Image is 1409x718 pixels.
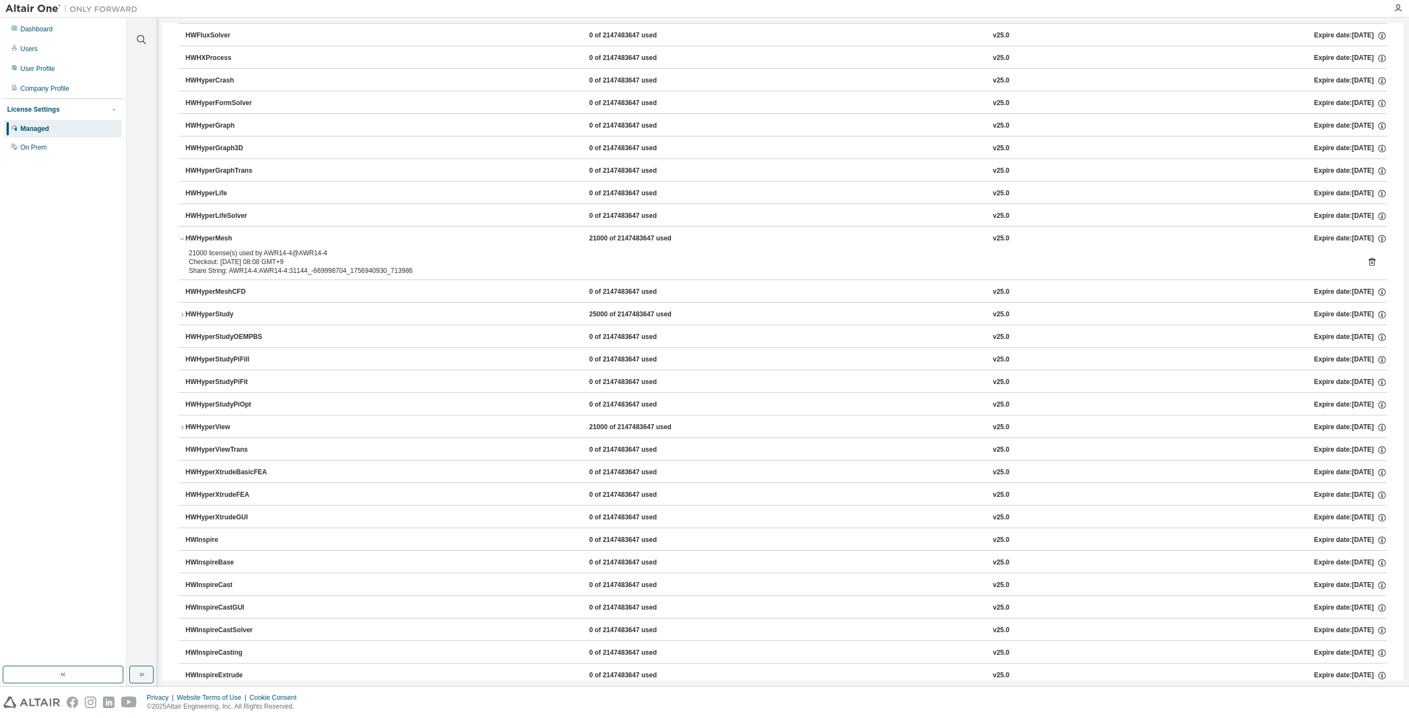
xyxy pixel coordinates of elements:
[185,280,1387,304] button: HWHyperMeshCFD0 of 2147483647 usedv25.0Expire date:[DATE]
[185,159,1387,183] button: HWHyperGraphTrans0 of 2147483647 usedv25.0Expire date:[DATE]
[589,468,688,478] div: 0 of 2147483647 used
[1314,558,1386,568] div: Expire date: [DATE]
[189,249,1351,257] div: 21000 license(s) used by AWR14-4@AWR14-4
[589,355,688,365] div: 0 of 2147483647 used
[1314,166,1386,176] div: Expire date: [DATE]
[993,377,1009,387] div: v25.0
[185,671,285,681] div: HWInspireExtrude
[67,697,78,708] img: facebook.svg
[589,53,688,63] div: 0 of 2147483647 used
[993,166,1009,176] div: v25.0
[185,535,285,545] div: HWInspire
[1314,377,1386,387] div: Expire date: [DATE]
[993,355,1009,365] div: v25.0
[189,266,1351,275] div: Share String: AWR14-4:AWR14-4:31144_-669998704_1756940930_713986
[185,438,1387,462] button: HWHyperViewTrans0 of 2147483647 usedv25.0Expire date:[DATE]
[993,626,1009,635] div: v25.0
[185,648,285,658] div: HWInspireCasting
[1314,144,1386,154] div: Expire date: [DATE]
[1314,189,1386,199] div: Expire date: [DATE]
[1314,603,1386,613] div: Expire date: [DATE]
[1314,234,1387,244] div: Expire date: [DATE]
[993,53,1009,63] div: v25.0
[185,310,285,320] div: HWHyperStudy
[1314,648,1386,658] div: Expire date: [DATE]
[993,310,1009,320] div: v25.0
[1314,423,1387,432] div: Expire date: [DATE]
[589,671,688,681] div: 0 of 2147483647 used
[993,490,1009,500] div: v25.0
[189,257,1351,266] div: Checkout: [DATE] 08:08 GMT+9
[249,693,303,702] div: Cookie Consent
[993,558,1009,568] div: v25.0
[185,98,285,108] div: HWHyperFormSolver
[993,671,1009,681] div: v25.0
[185,618,1387,643] button: HWInspireCastSolver0 of 2147483647 usedv25.0Expire date:[DATE]
[589,535,688,545] div: 0 of 2147483647 used
[185,144,285,154] div: HWHyperGraph3D
[993,144,1009,154] div: v25.0
[993,535,1009,545] div: v25.0
[103,697,114,708] img: linkedin.svg
[589,513,688,523] div: 0 of 2147483647 used
[185,166,285,176] div: HWHyperGraphTrans
[185,400,285,410] div: HWHyperStudyPiOpt
[185,204,1387,228] button: HWHyperLifeSolver0 of 2147483647 usedv25.0Expire date:[DATE]
[589,98,688,108] div: 0 of 2147483647 used
[589,558,688,568] div: 0 of 2147483647 used
[185,490,285,500] div: HWHyperXtrudeFEA
[185,91,1387,116] button: HWHyperFormSolver0 of 2147483647 usedv25.0Expire date:[DATE]
[993,423,1009,432] div: v25.0
[1314,332,1386,342] div: Expire date: [DATE]
[993,31,1009,41] div: v25.0
[589,211,688,221] div: 0 of 2147483647 used
[589,166,688,176] div: 0 of 2147483647 used
[993,287,1009,297] div: v25.0
[185,445,285,455] div: HWHyperViewTrans
[589,423,688,432] div: 21000 of 2147483647 used
[185,506,1387,530] button: HWHyperXtrudeGUI0 of 2147483647 usedv25.0Expire date:[DATE]
[589,626,688,635] div: 0 of 2147483647 used
[185,528,1387,552] button: HWInspire0 of 2147483647 usedv25.0Expire date:[DATE]
[993,211,1009,221] div: v25.0
[185,211,285,221] div: HWHyperLifeSolver
[185,468,285,478] div: HWHyperXtrudeBasicFEA
[185,24,1387,48] button: HWFluxSolver0 of 2147483647 usedv25.0Expire date:[DATE]
[185,287,285,297] div: HWHyperMeshCFD
[177,693,249,702] div: Website Terms of Use
[147,702,303,711] p: © 2025 Altair Engineering, Inc. All Rights Reserved.
[993,121,1009,131] div: v25.0
[185,355,285,365] div: HWHyperStudyPiFill
[185,580,285,590] div: HWInspireCast
[185,234,285,244] div: HWHyperMesh
[185,53,285,63] div: HWHXProcess
[20,45,37,53] div: Users
[589,76,688,86] div: 0 of 2147483647 used
[589,332,688,342] div: 0 of 2147483647 used
[1314,671,1386,681] div: Expire date: [DATE]
[589,189,688,199] div: 0 of 2147483647 used
[185,461,1387,485] button: HWHyperXtrudeBasicFEA0 of 2147483647 usedv25.0Expire date:[DATE]
[185,423,285,432] div: HWHyperView
[589,144,688,154] div: 0 of 2147483647 used
[6,3,143,14] img: Altair One
[1314,121,1386,131] div: Expire date: [DATE]
[993,445,1009,455] div: v25.0
[185,348,1387,372] button: HWHyperStudyPiFill0 of 2147483647 usedv25.0Expire date:[DATE]
[185,31,285,41] div: HWFluxSolver
[993,513,1009,523] div: v25.0
[1314,468,1386,478] div: Expire date: [DATE]
[121,697,137,708] img: youtube.svg
[185,641,1387,665] button: HWInspireCasting0 of 2147483647 usedv25.0Expire date:[DATE]
[1314,626,1386,635] div: Expire date: [DATE]
[589,580,688,590] div: 0 of 2147483647 used
[1314,287,1386,297] div: Expire date: [DATE]
[589,234,688,244] div: 21000 of 2147483647 used
[993,580,1009,590] div: v25.0
[85,697,96,708] img: instagram.svg
[993,400,1009,410] div: v25.0
[185,332,285,342] div: HWHyperStudyOEMPBS
[1314,490,1386,500] div: Expire date: [DATE]
[20,84,69,93] div: Company Profile
[1314,211,1386,221] div: Expire date: [DATE]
